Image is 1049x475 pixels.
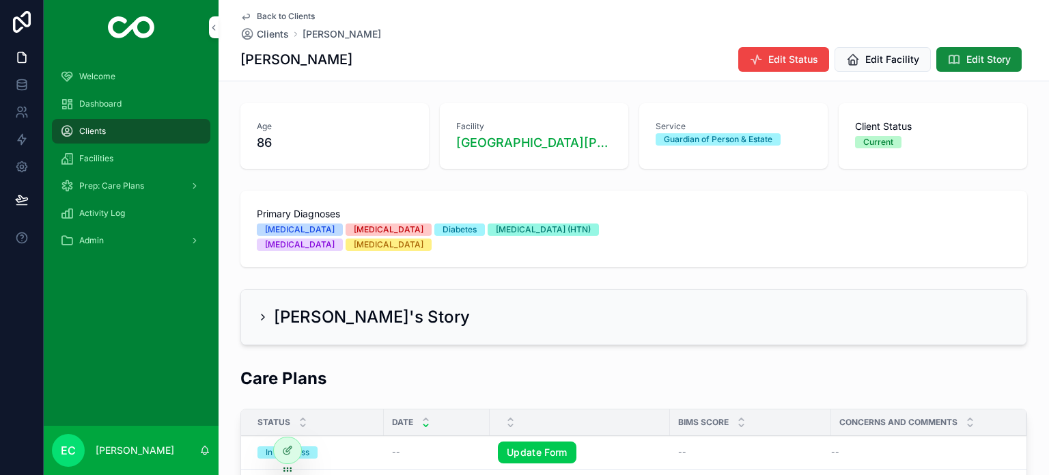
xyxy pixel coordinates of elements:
[768,53,818,66] span: Edit Status
[678,447,686,458] span: --
[456,121,484,132] span: Facility
[265,239,335,251] div: [MEDICAL_DATA]
[855,120,1011,133] span: Client Status
[678,417,729,428] span: BIMS Score
[865,53,919,66] span: Edit Facility
[52,92,210,116] a: Dashboard
[61,442,76,459] span: EC
[257,207,1011,221] span: Primary Diagnoses
[936,47,1022,72] button: Edit Story
[79,208,125,219] span: Activity Log
[266,446,309,459] div: In Progress
[52,119,210,144] a: Clients
[664,133,772,146] div: Guardian of Person & Estate
[44,55,219,271] div: scrollable content
[831,447,839,458] span: --
[52,174,210,198] a: Prep: Care Plans
[79,126,106,137] span: Clients
[498,442,576,463] a: Update Form
[79,235,104,246] span: Admin
[274,306,470,328] h2: [PERSON_NAME]'s Story
[79,71,115,82] span: Welcome
[656,121,686,132] span: Service
[392,417,413,428] span: Date
[863,136,893,148] div: Current
[257,133,412,152] span: 86
[240,27,289,41] a: Clients
[354,223,423,236] div: [MEDICAL_DATA]
[257,417,290,428] span: Status
[354,239,423,251] div: [MEDICAL_DATA]
[257,11,315,22] span: Back to Clients
[265,223,335,236] div: [MEDICAL_DATA]
[79,153,113,164] span: Facilities
[966,53,1011,66] span: Edit Story
[79,98,122,109] span: Dashboard
[96,444,174,457] p: [PERSON_NAME]
[392,447,400,458] span: --
[443,223,477,236] div: Diabetes
[496,223,591,236] div: [MEDICAL_DATA] (HTN)
[240,50,352,69] h1: [PERSON_NAME]
[835,47,931,72] button: Edit Facility
[240,367,326,390] h2: Care Plans
[240,11,315,22] a: Back to Clients
[79,180,144,191] span: Prep: Care Plans
[257,121,272,132] span: Age
[257,27,289,41] span: Clients
[108,16,155,38] img: App logo
[52,201,210,226] a: Activity Log
[52,228,210,253] a: Admin
[456,133,612,152] a: [GEOGRAPHIC_DATA][PERSON_NAME]
[303,27,381,41] a: [PERSON_NAME]
[738,47,829,72] button: Edit Status
[52,146,210,171] a: Facilities
[52,64,210,89] a: Welcome
[839,417,957,428] span: Concerns and Comments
